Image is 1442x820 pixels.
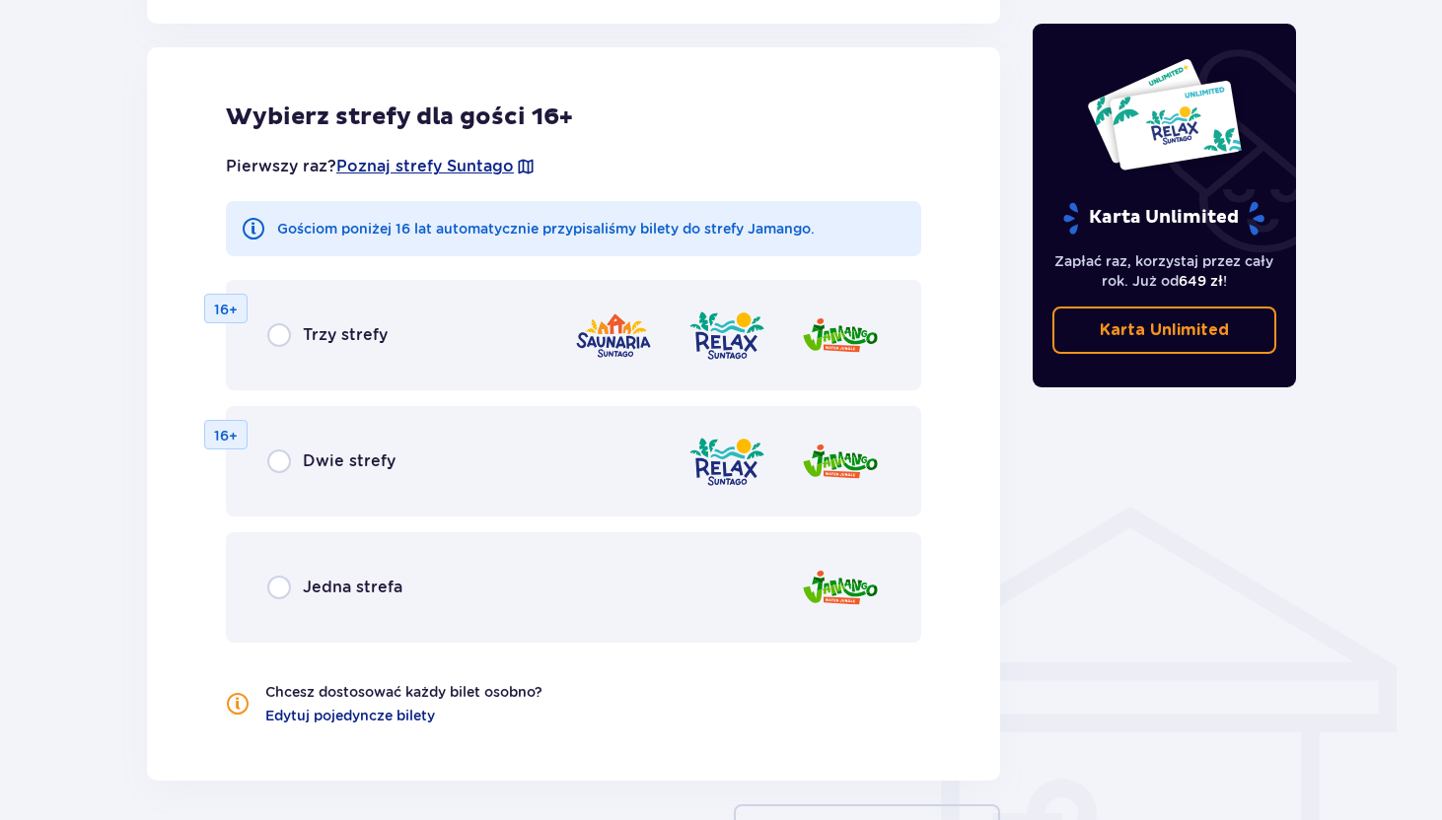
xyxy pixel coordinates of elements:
[1100,319,1229,341] p: Karta Unlimited
[1052,307,1277,354] a: Karta Unlimited
[574,307,653,364] img: zone logo
[1179,273,1223,289] span: 649 zł
[226,102,921,132] p: Wybierz strefy dla gości 16+
[801,307,880,364] img: zone logo
[226,156,536,177] p: Pierwszy raz?
[303,324,388,346] p: Trzy strefy
[277,219,815,239] p: Gościom poniżej 16 lat automatycznie przypisaliśmy bilety do strefy Jamango.
[687,434,766,490] img: zone logo
[265,682,542,702] p: Chcesz dostosować każdy bilet osobno?
[1052,251,1277,291] p: Zapłać raz, korzystaj przez cały rok. Już od !
[1061,201,1266,236] p: Karta Unlimited
[801,560,880,616] img: zone logo
[303,577,402,598] p: Jedna strefa
[687,307,766,364] img: zone logo
[336,156,514,177] a: Poznaj strefy Suntago
[214,426,238,445] p: 16+
[801,434,880,490] img: zone logo
[214,300,238,319] p: 16+
[265,706,435,725] a: Edytuj pojedyncze bilety
[303,450,396,472] p: Dwie strefy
